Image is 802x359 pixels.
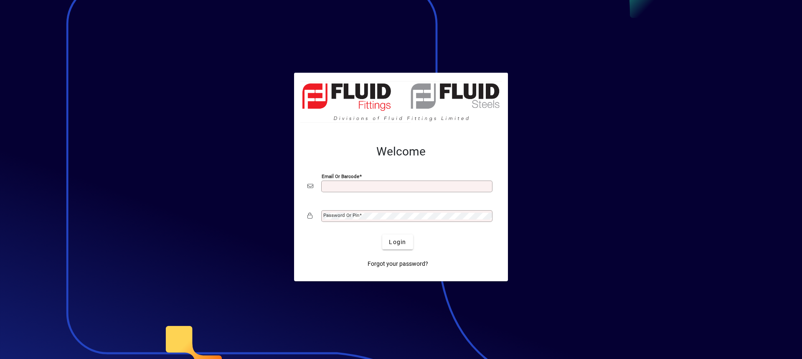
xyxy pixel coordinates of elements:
[389,238,406,247] span: Login
[322,173,359,179] mat-label: Email or Barcode
[364,256,431,271] a: Forgot your password?
[382,234,413,250] button: Login
[368,260,428,268] span: Forgot your password?
[323,212,359,218] mat-label: Password or Pin
[307,145,495,159] h2: Welcome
